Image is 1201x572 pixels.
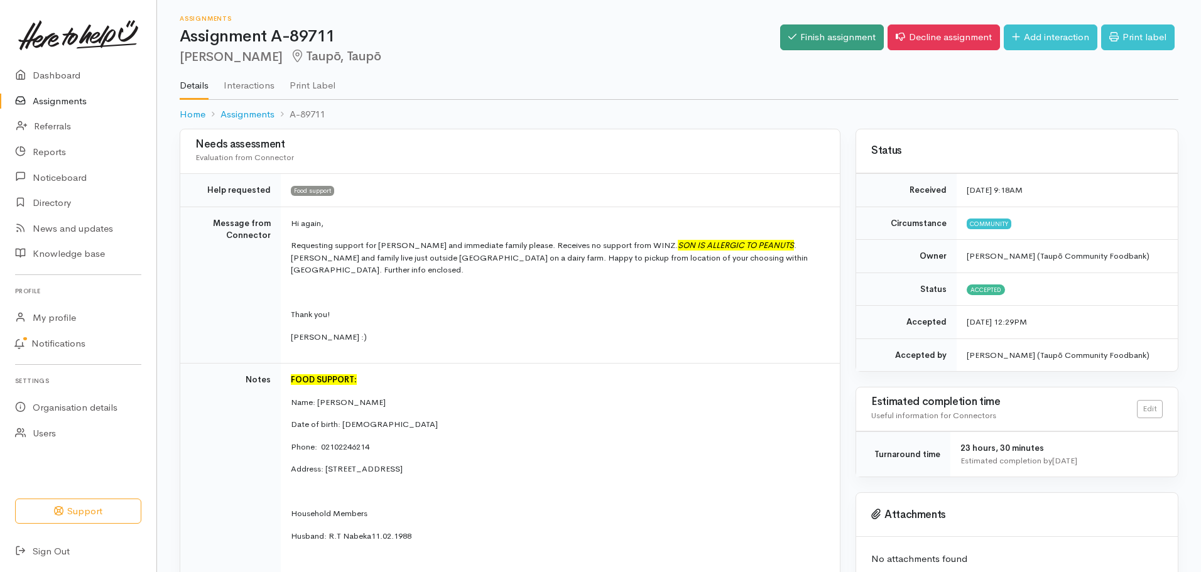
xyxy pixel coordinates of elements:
td: Turnaround time [856,432,950,477]
p: Hi again, [291,217,825,230]
td: [PERSON_NAME] (Taupō Community Foodbank) [957,338,1178,371]
h3: Estimated completion time [871,396,1137,408]
p: No attachments found [871,552,1163,566]
font: SON IS ALLERGIC TO PEANUTS [678,240,794,251]
span: Food support [291,186,334,196]
td: Help requested [180,174,281,207]
p: Thank you! [291,308,825,321]
a: Details [180,63,209,100]
h3: Needs assessment [195,139,825,151]
a: Add interaction [1004,24,1097,50]
span: Evaluation from Connector [195,152,294,163]
a: Edit [1137,400,1163,418]
td: Owner [856,240,957,273]
a: Assignments [220,107,274,122]
p: Date of birth: [DEMOGRAPHIC_DATA] [291,418,825,431]
td: Status [856,273,957,306]
span: Accepted [967,284,1005,294]
td: Circumstance [856,207,957,240]
span: [PERSON_NAME] (Taupō Community Foodbank) [967,251,1149,261]
li: A-89711 [274,107,325,122]
h3: Attachments [871,509,1163,521]
h1: Assignment A-89711 [180,28,780,46]
a: Finish assignment [780,24,884,50]
h6: Profile [15,283,141,299]
p: Address: [STREET_ADDRESS] [291,463,825,475]
span: 23 hours, 30 minutes [960,443,1044,453]
div: Estimated completion by [960,455,1163,467]
td: Accepted [856,306,957,339]
h3: Status [871,145,1163,157]
a: Interactions [224,63,274,99]
span: Useful information for Connectors [871,410,996,421]
td: Received [856,174,957,207]
p: Husband: R.T Nabeka11.02.1988 [291,530,825,542]
p: Requesting support for [PERSON_NAME] and immediate family please. Receives no support from WINZ. ... [291,239,825,276]
td: Message from Connector [180,207,281,364]
font: FOOD SUPPORT: [291,374,357,385]
p: Name: [PERSON_NAME] [291,396,825,409]
h6: Assignments [180,15,780,22]
p: Phone: 02102246214 [291,441,825,453]
time: [DATE] 12:29PM [967,316,1027,327]
time: [DATE] 9:18AM [967,185,1023,195]
p: [PERSON_NAME] :) [291,331,825,343]
h6: Settings [15,372,141,389]
a: Decline assignment [888,24,1000,50]
span: Community [967,219,1011,229]
time: [DATE] [1052,455,1077,466]
button: Support [15,499,141,524]
nav: breadcrumb [180,100,1178,129]
span: Taupō, Taupō [290,48,381,64]
a: Print label [1101,24,1175,50]
p: Household Members [291,507,825,520]
a: Print Label [290,63,335,99]
td: Accepted by [856,338,957,371]
h2: [PERSON_NAME] [180,50,780,64]
a: Home [180,107,205,122]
